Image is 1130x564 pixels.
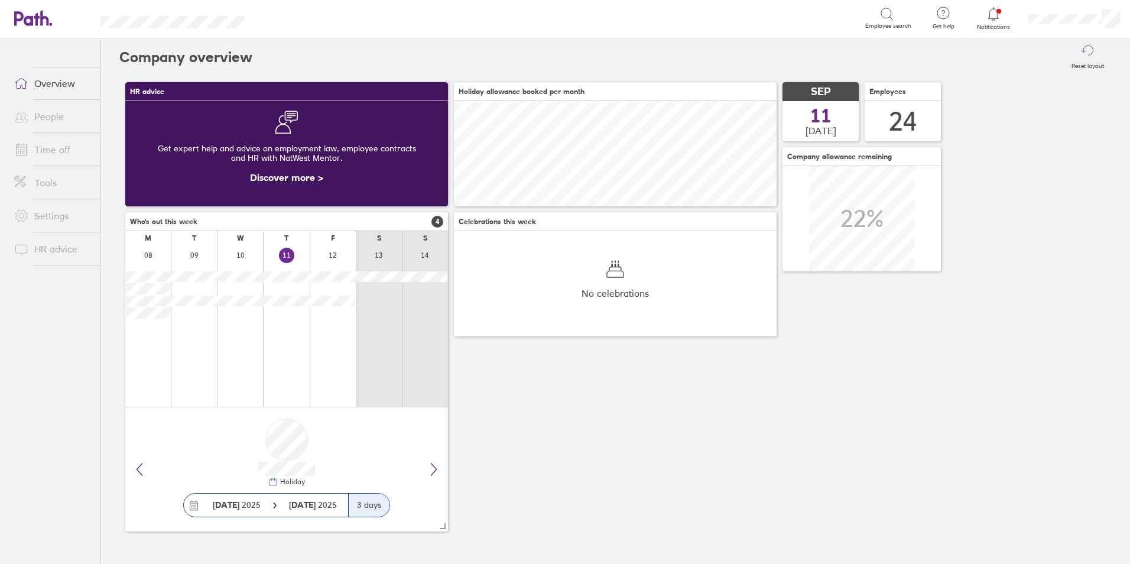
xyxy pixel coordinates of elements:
a: Overview [5,72,100,95]
a: People [5,105,100,128]
a: Settings [5,204,100,228]
strong: [DATE] [289,500,318,510]
div: T [192,234,196,242]
div: M [145,234,151,242]
a: Notifications [975,6,1013,31]
span: Employee search [865,22,911,30]
div: F [331,234,335,242]
span: Get help [924,23,963,30]
h2: Company overview [119,38,252,76]
div: S [377,234,381,242]
span: Company allowance remaining [787,153,892,161]
span: 4 [431,216,443,228]
div: Get expert help and advice on employment law, employee contracts and HR with NatWest Mentor. [135,134,439,172]
span: 2025 [213,500,261,510]
div: 24 [889,106,917,137]
span: 2025 [289,500,337,510]
a: Tools [5,171,100,195]
div: Holiday [278,478,305,486]
span: SEP [811,86,831,98]
strong: [DATE] [213,500,239,510]
div: S [423,234,427,242]
span: Who's out this week [130,218,197,226]
label: Reset layout [1064,59,1111,70]
span: Celebrations this week [459,218,536,226]
span: 11 [810,106,832,125]
button: Reset layout [1064,38,1111,76]
a: HR advice [5,237,100,261]
span: Employees [869,87,906,96]
div: 3 days [348,494,389,517]
a: Discover more > [250,171,323,183]
span: HR advice [130,87,164,96]
span: [DATE] [806,125,836,136]
div: W [237,234,244,242]
span: Notifications [975,24,1013,31]
span: No celebrations [582,288,649,299]
div: T [284,234,288,242]
span: Holiday allowance booked per month [459,87,585,96]
div: Search [277,12,307,23]
a: Time off [5,138,100,161]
